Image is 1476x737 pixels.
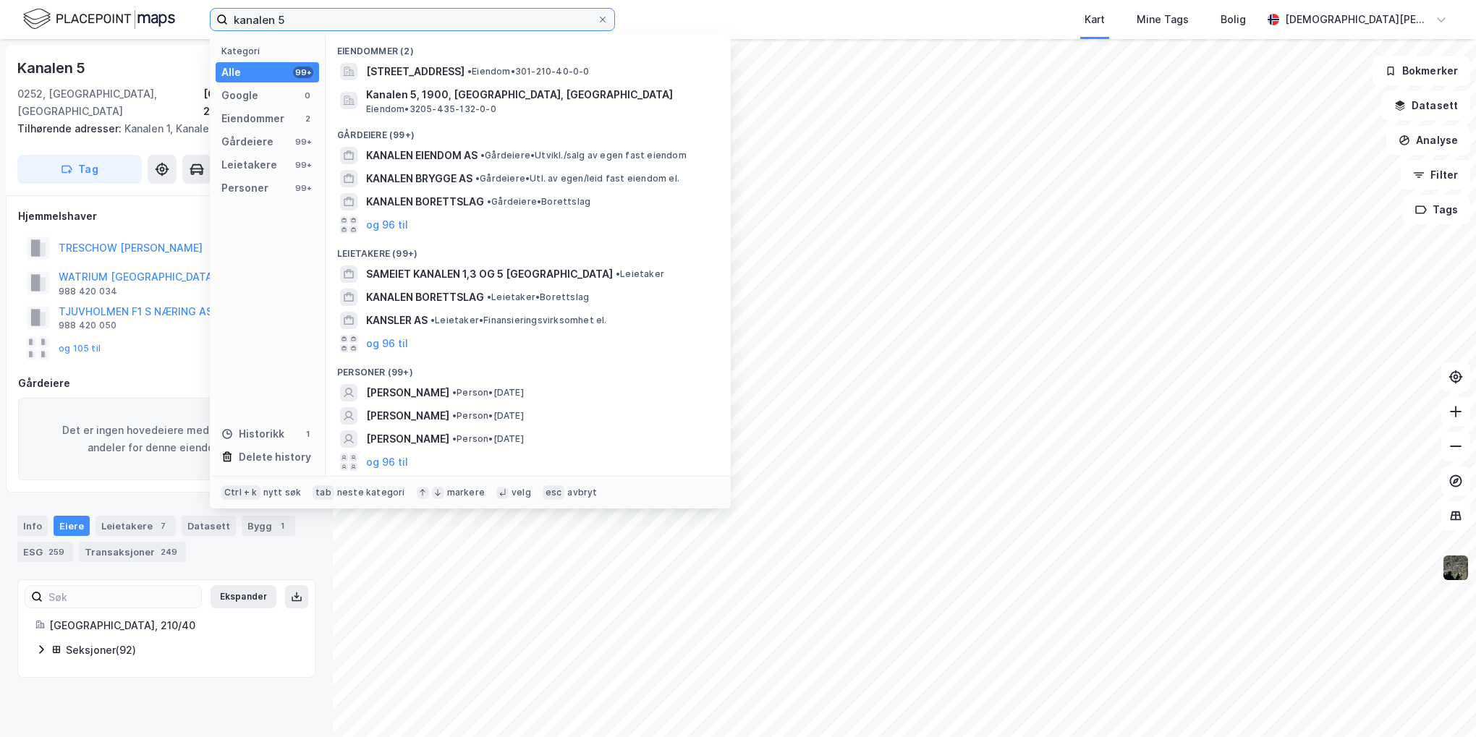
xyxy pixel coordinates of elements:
span: • [430,315,435,325]
div: tab [313,485,334,500]
span: Tilhørende adresser: [17,122,124,135]
div: Bygg [242,516,295,536]
div: Gårdeiere (99+) [326,118,731,144]
div: Mine Tags [1137,11,1189,28]
div: Historikk (1) [326,474,731,500]
div: velg [512,487,531,498]
div: Ctrl + k [221,485,260,500]
div: Transaksjoner [79,542,186,562]
span: Person • [DATE] [452,387,524,399]
div: 259 [46,545,67,559]
div: nytt søk [263,487,302,498]
div: 0252, [GEOGRAPHIC_DATA], [GEOGRAPHIC_DATA] [17,85,203,120]
div: Delete history [239,448,311,466]
input: Søk på adresse, matrikkel, gårdeiere, leietakere eller personer [228,9,597,30]
input: Søk [43,586,201,608]
div: Gårdeiere [18,375,315,392]
div: 99+ [293,67,313,78]
button: Tags [1403,195,1470,224]
div: Det er ingen hovedeiere med signifikante andeler for denne eiendommen [18,398,315,480]
span: [PERSON_NAME] [366,407,449,425]
span: [STREET_ADDRESS] [366,63,465,80]
div: Eiendommer [221,110,284,127]
span: SAMEIET KANALEN 1,3 OG 5 [GEOGRAPHIC_DATA] [366,265,613,283]
div: Alle [221,64,241,81]
div: [DEMOGRAPHIC_DATA][PERSON_NAME] [1285,11,1430,28]
span: [PERSON_NAME] [366,384,449,401]
img: 9k= [1442,554,1469,581]
div: Leietakere [96,516,176,536]
div: 2 [302,113,313,124]
div: 1 [275,519,289,533]
div: Info [17,516,48,536]
span: Leietaker • Finansieringsvirksomhet el. [430,315,607,326]
div: Bolig [1221,11,1246,28]
div: Kategori [221,46,319,56]
span: • [616,268,620,279]
span: Leietaker • Borettslag [487,291,589,303]
span: Leietaker [616,268,664,280]
span: • [452,410,457,421]
span: • [452,387,457,398]
span: • [487,291,491,302]
iframe: Chat Widget [1404,668,1476,737]
div: neste kategori [337,487,405,498]
button: Ekspander [211,585,276,608]
div: 7 [156,519,170,533]
span: • [475,173,480,184]
div: Leietakere (99+) [326,237,731,263]
span: Eiendom • 301-210-40-0-0 [467,66,590,77]
button: Bokmerker [1373,56,1470,85]
div: Eiere [54,516,90,536]
span: • [480,150,485,161]
span: • [487,196,491,207]
span: Gårdeiere • Utvikl./salg av egen fast eiendom [480,150,687,161]
div: 99+ [293,182,313,194]
span: Eiendom • 3205-435-132-0-0 [366,103,496,115]
div: [GEOGRAPHIC_DATA], 210/40 [203,85,315,120]
div: Hjemmelshaver [18,208,315,225]
div: Seksjoner ( 92 ) [66,642,297,659]
div: Datasett [182,516,236,536]
div: Historikk [221,425,284,443]
span: Person • [DATE] [452,410,524,422]
div: 988 420 034 [59,286,117,297]
div: esc [543,485,565,500]
span: KANALEN BORETTSLAG [366,289,484,306]
div: 249 [158,545,180,559]
span: • [452,433,457,444]
div: Leietakere [221,156,277,174]
span: • [467,66,472,77]
div: Kanalen 5 [17,56,88,80]
img: logo.f888ab2527a4732fd821a326f86c7f29.svg [23,7,175,32]
div: 988 420 050 [59,320,116,331]
div: Google [221,87,258,104]
div: 0 [302,90,313,101]
button: og 96 til [366,335,408,352]
div: 99+ [293,159,313,171]
button: Analyse [1386,126,1470,155]
div: markere [447,487,485,498]
button: og 96 til [366,453,408,471]
div: Eiendommer (2) [326,34,731,60]
span: KANALEN EIENDOM AS [366,147,478,164]
span: Person • [DATE] [452,433,524,445]
div: Personer (99+) [326,355,731,381]
span: KANALEN BRYGGE AS [366,170,472,187]
button: Tag [17,155,142,184]
span: KANSLER AS [366,312,428,329]
div: Kanalen 1, Kanalen 3 [17,120,304,137]
div: Gårdeiere [221,133,273,150]
span: [PERSON_NAME] [366,430,449,448]
div: ESG [17,542,73,562]
div: Personer [221,179,268,197]
button: og 96 til [366,216,408,234]
div: [GEOGRAPHIC_DATA], 210/40 [49,617,297,634]
span: Kanalen 5, 1900, [GEOGRAPHIC_DATA], [GEOGRAPHIC_DATA] [366,86,713,103]
button: Datasett [1382,91,1470,120]
button: Filter [1401,161,1470,189]
span: Gårdeiere • Utl. av egen/leid fast eiendom el. [475,173,679,184]
div: Kart [1085,11,1105,28]
div: 99+ [293,136,313,148]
